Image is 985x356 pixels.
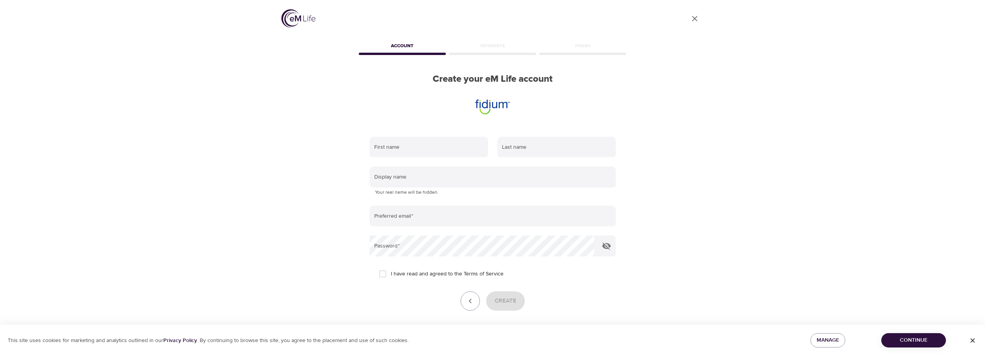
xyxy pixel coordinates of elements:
[685,9,704,28] a: close
[531,323,547,331] a: Log in
[281,9,315,28] img: logo
[163,337,197,344] a: Privacy Policy
[375,189,610,196] p: Your real name will be hidden.
[810,333,845,347] button: Manage
[887,335,940,345] span: Continue
[391,270,504,278] span: I have read and agreed to the
[881,333,946,347] button: Continue
[438,323,528,332] p: Already have an eM Life account?
[464,270,504,278] a: Terms of Service
[817,335,839,345] span: Manage
[473,94,513,115] img: fidium.png
[357,74,628,85] h2: Create your eM Life account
